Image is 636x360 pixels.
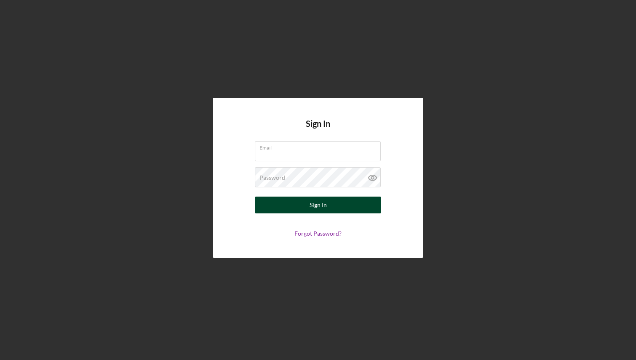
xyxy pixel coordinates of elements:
button: Sign In [255,197,381,213]
a: Forgot Password? [294,230,342,237]
div: Sign In [310,197,327,213]
label: Email [260,142,381,151]
label: Password [260,174,285,181]
h4: Sign In [306,119,330,141]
